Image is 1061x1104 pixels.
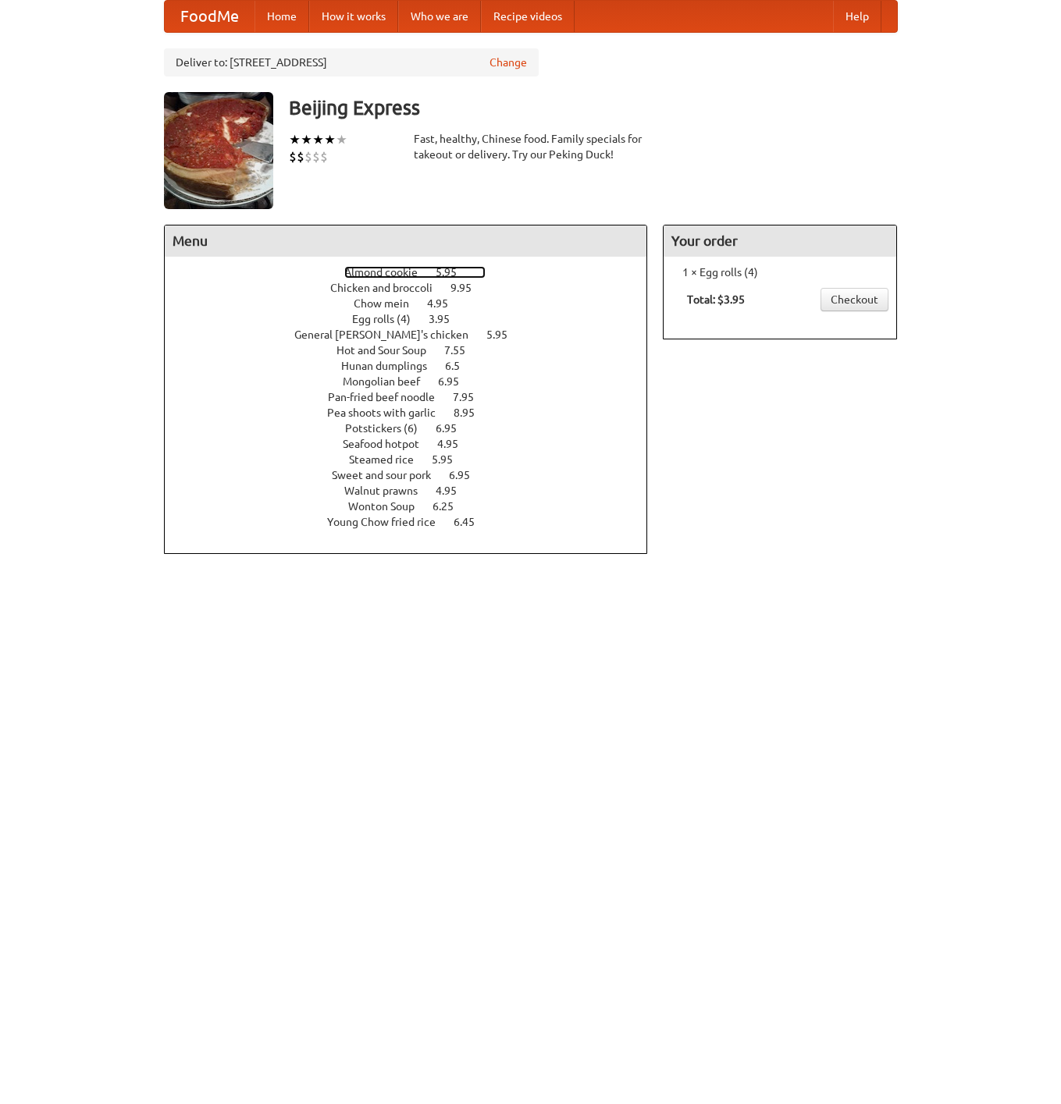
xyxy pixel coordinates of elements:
span: 4.95 [437,438,474,450]
span: 6.95 [436,422,472,435]
span: 7.55 [444,344,481,357]
a: FoodMe [165,1,255,32]
a: Who we are [398,1,481,32]
a: Sweet and sour pork 6.95 [332,469,499,481]
span: 5.95 [436,266,472,279]
a: Pea shoots with garlic 8.95 [327,406,504,419]
span: Pan-fried beef noodle [328,391,450,403]
span: 6.95 [438,375,475,388]
span: Mongolian beef [343,375,436,388]
li: ★ [301,131,312,148]
a: Mongolian beef 6.95 [343,375,488,388]
span: Young Chow fried rice [327,516,451,528]
a: How it works [309,1,398,32]
a: Steamed rice 5.95 [349,453,482,466]
a: Chow mein 4.95 [354,297,477,310]
li: $ [304,148,312,165]
span: 6.25 [433,500,469,513]
b: Total: $3.95 [687,293,745,306]
a: General [PERSON_NAME]'s chicken 5.95 [294,328,536,341]
span: Seafood hotpot [343,438,435,450]
li: ★ [336,131,347,148]
a: Change [490,55,527,70]
span: Chicken and broccoli [330,282,448,294]
span: 4.95 [436,485,472,497]
span: Chow mein [354,297,425,310]
a: Checkout [821,288,888,311]
a: Potstickers (6) 6.95 [345,422,486,435]
h4: Menu [165,225,647,257]
span: Wonton Soup [348,500,430,513]
div: Deliver to: [STREET_ADDRESS] [164,48,539,76]
span: Hot and Sour Soup [336,344,442,357]
span: Potstickers (6) [345,422,433,435]
a: Egg rolls (4) 3.95 [352,313,479,325]
span: Pea shoots with garlic [327,406,451,419]
a: Almond cookie 5.95 [344,266,486,279]
span: Steamed rice [349,453,429,466]
li: 1 × Egg rolls (4) [671,264,888,280]
span: 8.95 [454,406,490,419]
span: 4.95 [427,297,464,310]
a: Walnut prawns 4.95 [344,485,486,497]
span: Egg rolls (4) [352,313,426,325]
h3: Beijing Express [289,92,898,123]
span: 3.95 [429,313,465,325]
li: $ [320,148,328,165]
a: Home [255,1,309,32]
a: Wonton Soup 6.25 [348,500,482,513]
li: $ [297,148,304,165]
a: Seafood hotpot 4.95 [343,438,487,450]
a: Chicken and broccoli 9.95 [330,282,500,294]
h4: Your order [664,225,896,257]
a: Young Chow fried rice 6.45 [327,516,504,528]
span: Almond cookie [344,266,433,279]
li: ★ [289,131,301,148]
div: Fast, healthy, Chinese food. Family specials for takeout or delivery. Try our Peking Duck! [414,131,648,162]
span: Walnut prawns [344,485,433,497]
a: Hunan dumplings 6.5 [341,360,489,372]
span: 6.45 [454,516,490,528]
a: Pan-fried beef noodle 7.95 [328,391,503,403]
span: General [PERSON_NAME]'s chicken [294,328,484,341]
li: $ [289,148,297,165]
span: 5.95 [432,453,468,466]
a: Help [833,1,881,32]
a: Hot and Sour Soup 7.55 [336,344,494,357]
li: ★ [312,131,324,148]
img: angular.jpg [164,92,273,209]
span: 6.95 [449,469,486,481]
span: 9.95 [450,282,487,294]
span: Hunan dumplings [341,360,443,372]
span: 5.95 [486,328,523,341]
span: 7.95 [453,391,490,403]
li: ★ [324,131,336,148]
a: Recipe videos [481,1,575,32]
li: $ [312,148,320,165]
span: Sweet and sour pork [332,469,447,481]
span: 6.5 [445,360,475,372]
